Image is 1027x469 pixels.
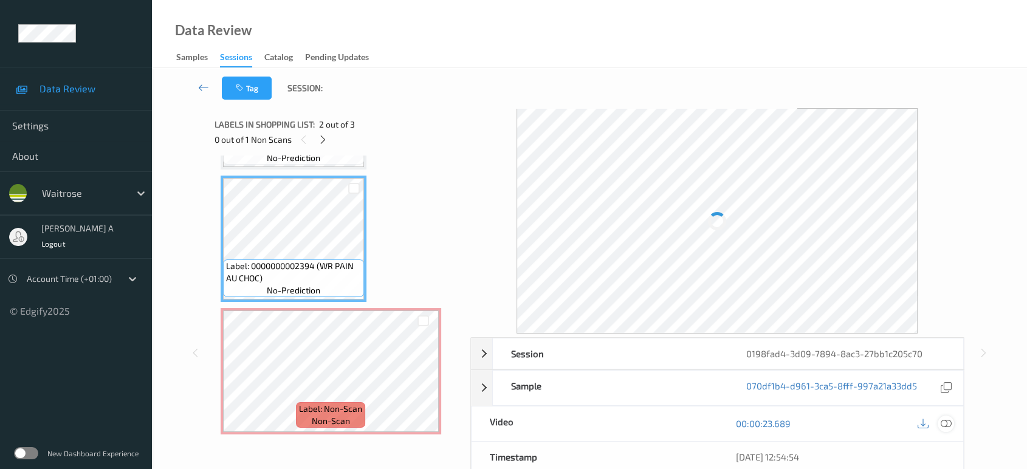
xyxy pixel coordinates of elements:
[735,451,945,463] div: [DATE] 12:54:54
[305,51,369,66] div: Pending Updates
[226,260,361,284] span: Label: 0000000002394 (WR PAIN AU CHOC)
[215,132,462,147] div: 0 out of 1 Non Scans
[471,338,964,369] div: Session0198fad4-3d09-7894-8ac3-27bb1c205c70
[176,49,220,66] a: Samples
[305,49,381,66] a: Pending Updates
[176,51,208,66] div: Samples
[493,371,728,405] div: Sample
[267,152,320,164] span: no-prediction
[215,118,315,131] span: Labels in shopping list:
[472,406,718,441] div: Video
[493,338,728,369] div: Session
[728,338,963,369] div: 0198fad4-3d09-7894-8ac3-27bb1c205c70
[746,380,917,396] a: 070df1b4-d961-3ca5-8fff-997a21a33dd5
[220,51,252,67] div: Sessions
[312,415,350,427] span: non-scan
[264,51,293,66] div: Catalog
[222,77,272,100] button: Tag
[287,82,323,94] span: Session:
[735,417,790,430] a: 00:00:23.689
[175,24,252,36] div: Data Review
[220,49,264,67] a: Sessions
[299,403,362,415] span: Label: Non-Scan
[471,370,964,406] div: Sample070df1b4-d961-3ca5-8fff-997a21a33dd5
[319,118,355,131] span: 2 out of 3
[264,49,305,66] a: Catalog
[267,284,320,296] span: no-prediction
